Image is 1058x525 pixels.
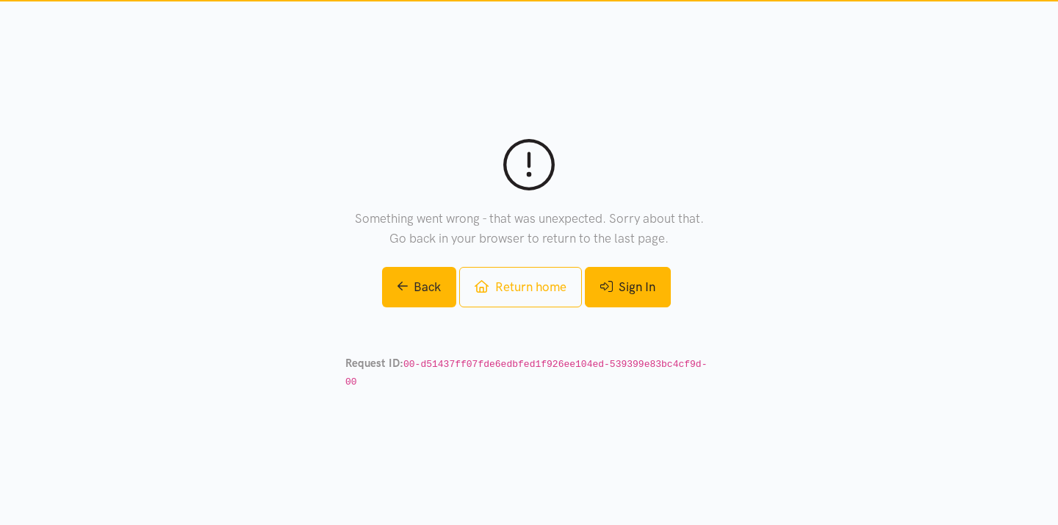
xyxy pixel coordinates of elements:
a: Back [382,267,457,307]
a: Return home [459,267,581,307]
code: 00-d51437ff07fde6edbfed1f926ee104ed-539399e83bc4cf9d-00 [345,359,707,387]
a: Sign In [585,267,671,307]
strong: Request ID: [345,357,403,370]
p: Something went wrong - that was unexpected. Sorry about that. Go back in your browser to return t... [345,209,713,249]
